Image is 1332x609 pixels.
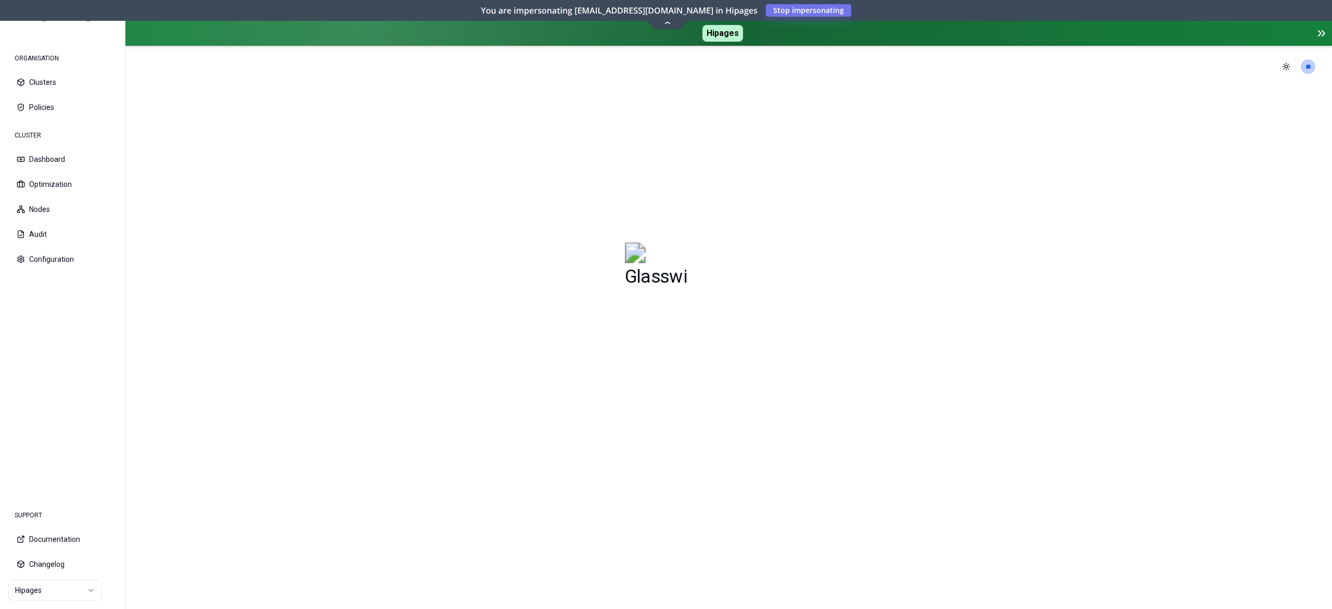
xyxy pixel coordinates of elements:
[8,223,117,246] button: Audit
[8,248,117,271] button: Configuration
[8,173,117,196] button: Optimization
[702,25,743,42] span: Hipages
[8,198,117,221] button: Nodes
[8,505,117,526] div: SUPPORT
[8,528,117,551] button: Documentation
[8,48,117,69] div: ORGANISATION
[8,71,117,94] button: Clusters
[8,148,117,171] button: Dashboard
[8,125,117,146] div: CLUSTER
[8,553,117,576] button: Changelog
[8,96,117,119] button: Policies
